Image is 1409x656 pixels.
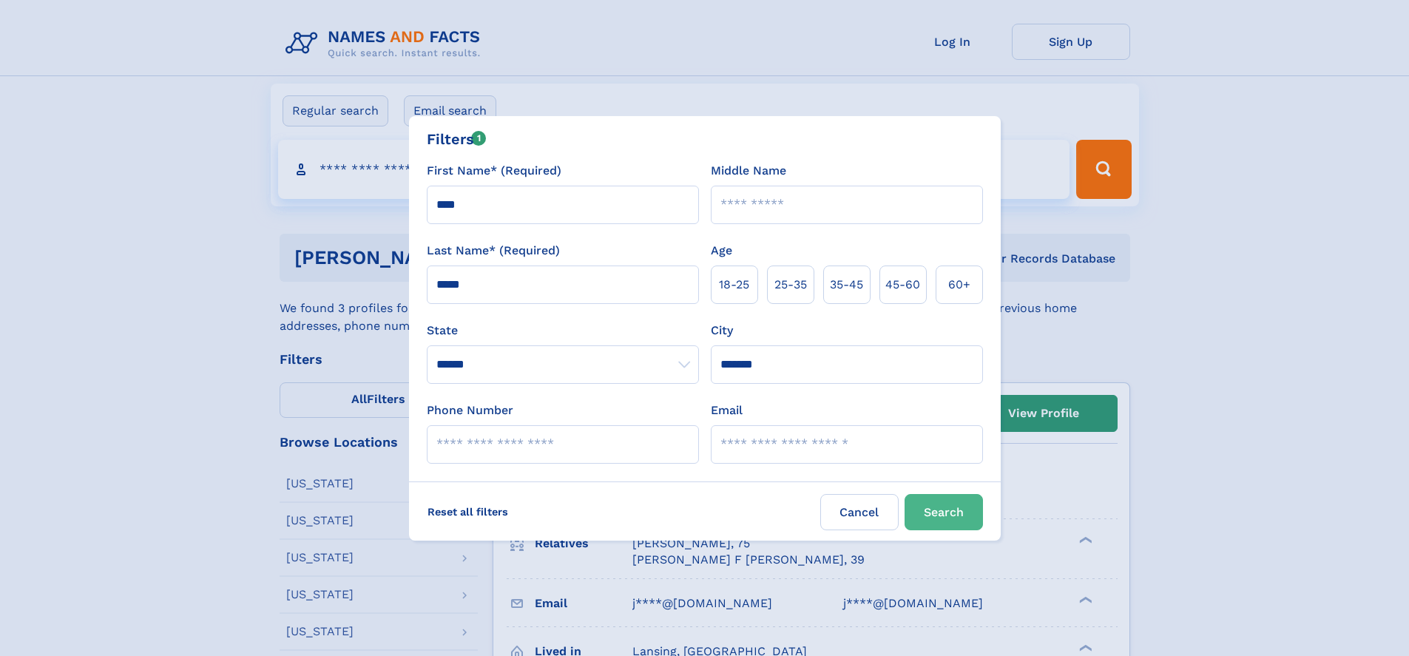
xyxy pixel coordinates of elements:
[948,276,970,294] span: 60+
[418,494,518,530] label: Reset all filters
[830,276,863,294] span: 35‑45
[427,402,513,419] label: Phone Number
[905,494,983,530] button: Search
[711,162,786,180] label: Middle Name
[427,242,560,260] label: Last Name* (Required)
[711,322,733,339] label: City
[427,128,487,150] div: Filters
[774,276,807,294] span: 25‑35
[885,276,920,294] span: 45‑60
[711,402,743,419] label: Email
[427,322,699,339] label: State
[427,162,561,180] label: First Name* (Required)
[719,276,749,294] span: 18‑25
[820,494,899,530] label: Cancel
[711,242,732,260] label: Age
